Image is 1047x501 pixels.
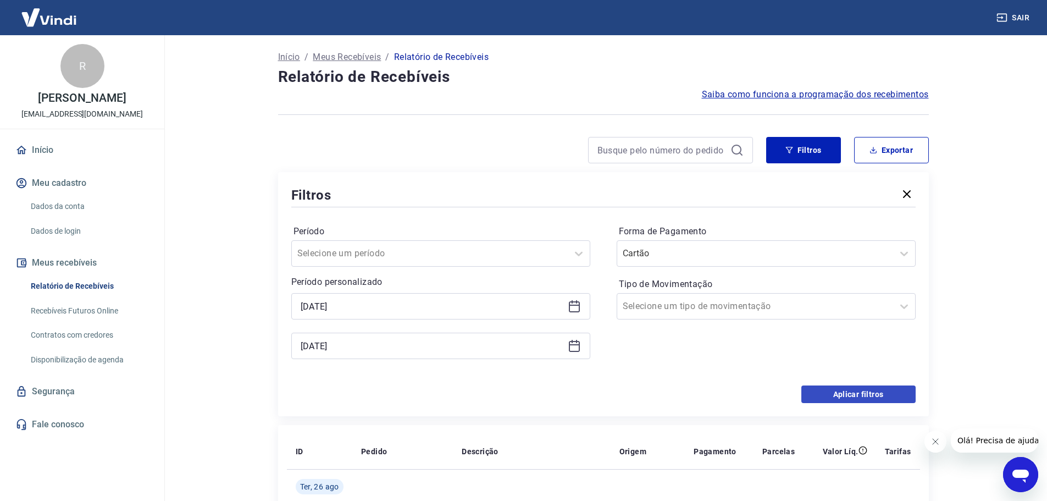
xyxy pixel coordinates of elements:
[823,446,858,457] p: Valor Líq.
[619,446,646,457] p: Origem
[293,225,588,238] label: Período
[762,446,795,457] p: Parcelas
[13,138,151,162] a: Início
[304,51,308,64] p: /
[13,171,151,195] button: Meu cadastro
[300,481,339,492] span: Ter, 26 ago
[291,186,332,204] h5: Filtros
[597,142,726,158] input: Busque pelo número do pedido
[26,195,151,218] a: Dados da conta
[296,446,303,457] p: ID
[702,88,929,101] a: Saiba como funciona a programação dos recebimentos
[394,51,489,64] p: Relatório de Recebíveis
[38,92,126,104] p: [PERSON_NAME]
[26,324,151,346] a: Contratos com credores
[885,446,911,457] p: Tarifas
[26,300,151,322] a: Recebíveis Futuros Online
[801,386,916,403] button: Aplicar filtros
[7,8,92,16] span: Olá! Precisa de ajuda?
[766,137,841,163] button: Filtros
[301,298,563,315] input: Data inicial
[619,278,913,291] label: Tipo de Movimentação
[854,137,929,163] button: Exportar
[60,44,104,88] div: R
[13,379,151,404] a: Segurança
[21,108,143,120] p: [EMAIL_ADDRESS][DOMAIN_NAME]
[361,446,387,457] p: Pedido
[26,349,151,371] a: Disponibilização de agenda
[385,51,389,64] p: /
[278,51,300,64] a: Início
[694,446,736,457] p: Pagamento
[291,276,590,289] p: Período personalizado
[278,66,929,88] h4: Relatório de Recebíveis
[619,225,913,238] label: Forma de Pagamento
[1003,457,1038,492] iframe: Botão para abrir a janela de mensagens
[301,338,563,354] input: Data final
[26,275,151,298] a: Relatório de Recebíveis
[13,412,151,437] a: Fale conosco
[462,446,498,457] p: Descrição
[313,51,381,64] a: Meus Recebíveis
[13,1,85,34] img: Vindi
[26,220,151,243] a: Dados de login
[924,431,946,453] iframe: Fechar mensagem
[994,8,1034,28] button: Sair
[13,251,151,275] button: Meus recebíveis
[951,428,1038,453] iframe: Mensagem da empresa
